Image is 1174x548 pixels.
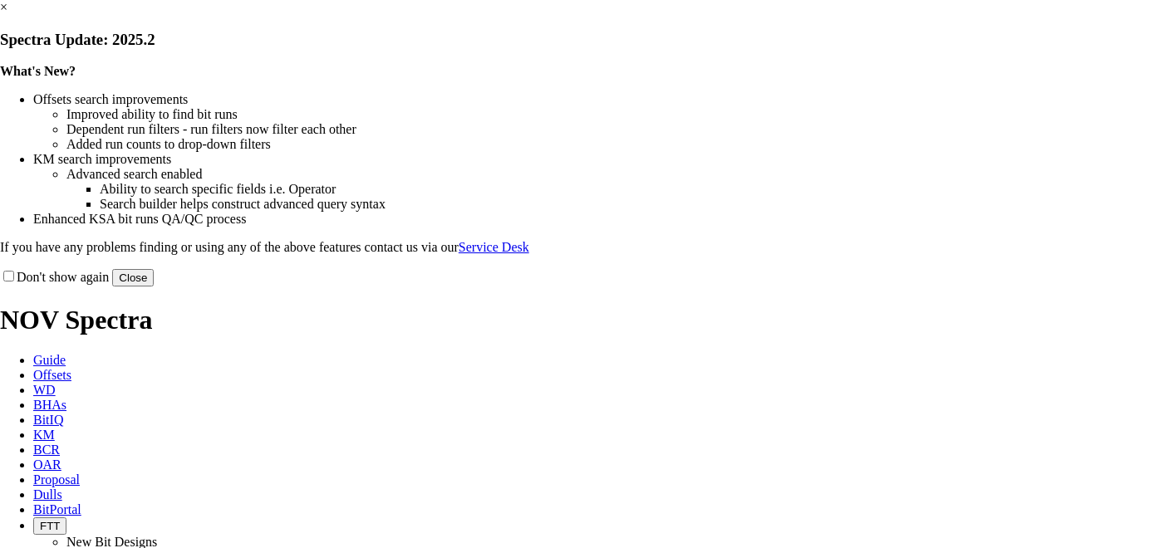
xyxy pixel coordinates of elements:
[33,212,1174,227] li: Enhanced KSA bit runs QA/QC process
[33,383,56,397] span: WD
[33,92,1174,107] li: Offsets search improvements
[33,353,66,367] span: Guide
[66,107,1174,122] li: Improved ability to find bit runs
[100,182,1174,197] li: Ability to search specific fields i.e. Operator
[33,472,80,487] span: Proposal
[33,368,71,382] span: Offsets
[66,137,1174,152] li: Added run counts to drop-down filters
[33,502,81,516] span: BitPortal
[112,269,154,286] button: Close
[33,487,62,502] span: Dulls
[66,122,1174,137] li: Dependent run filters - run filters now filter each other
[33,457,61,472] span: OAR
[33,443,60,457] span: BCR
[3,271,14,281] input: Don't show again
[33,413,63,427] span: BitIQ
[33,398,66,412] span: BHAs
[100,197,1174,212] li: Search builder helps construct advanced query syntax
[33,428,55,442] span: KM
[33,152,1174,167] li: KM search improvements
[459,240,529,254] a: Service Desk
[66,167,1174,182] li: Advanced search enabled
[40,520,60,532] span: FTT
